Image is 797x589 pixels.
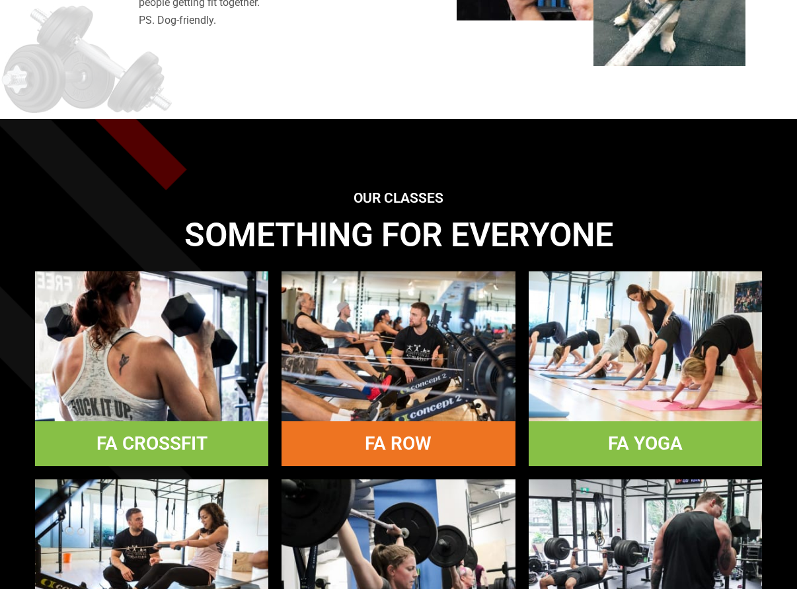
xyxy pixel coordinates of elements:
[608,433,683,454] a: FA YOGA
[365,433,432,454] a: FA ROW
[96,433,208,454] a: FA CROSSFIT
[28,219,769,252] h3: something for everyone
[28,191,769,205] h2: Our Classes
